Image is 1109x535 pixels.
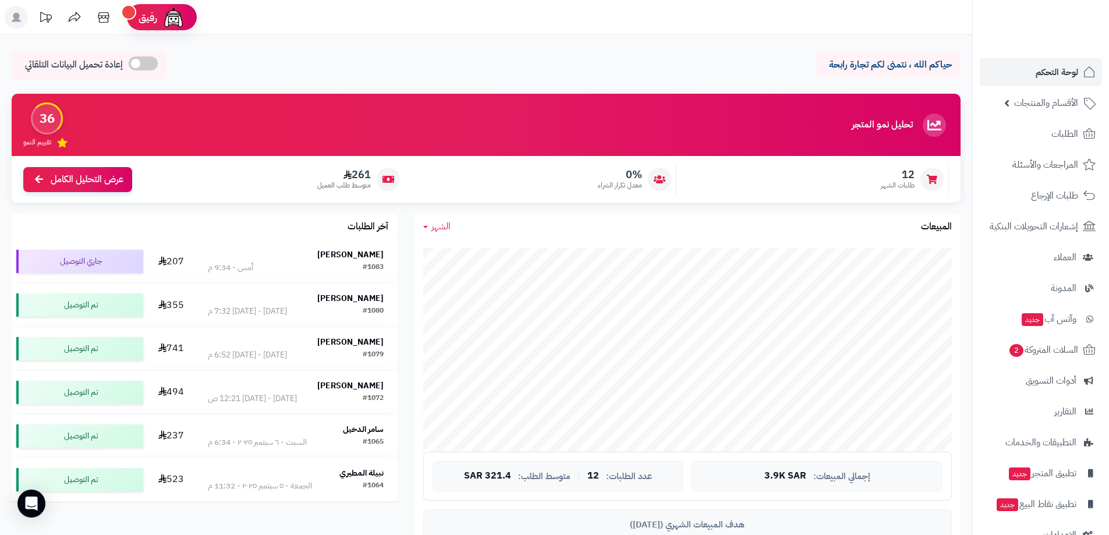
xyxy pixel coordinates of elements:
[148,414,194,458] td: 237
[16,424,143,448] div: تم التوصيل
[363,306,384,317] div: #1080
[1026,373,1076,389] span: أدوات التسويق
[317,168,371,181] span: 261
[317,249,384,261] strong: [PERSON_NAME]
[980,490,1102,518] a: تطبيق نقاط البيعجديد
[343,423,384,435] strong: سامر الدخيل
[16,250,143,273] div: جاري التوصيل
[23,167,132,192] a: عرض التحليل الكامل
[1005,434,1076,451] span: التطبيقات والخدمات
[464,471,511,481] span: 321.4 SAR
[1054,403,1076,420] span: التقارير
[1022,313,1043,326] span: جديد
[148,371,194,414] td: 494
[921,222,952,232] h3: المبيعات
[433,519,943,531] div: هدف المبيعات الشهري ([DATE])
[1051,280,1076,296] span: المدونة
[881,168,915,181] span: 12
[317,336,384,348] strong: [PERSON_NAME]
[363,393,384,405] div: #1072
[16,293,143,317] div: تم التوصيل
[1036,64,1078,80] span: لوحة التحكم
[980,182,1102,210] a: طلبات الإرجاع
[1009,467,1030,480] span: جديد
[148,284,194,327] td: 355
[587,471,599,481] span: 12
[980,58,1102,86] a: لوحة التحكم
[980,274,1102,302] a: المدونة
[1051,126,1078,142] span: الطلبات
[208,349,287,361] div: [DATE] - [DATE] 6:52 م
[980,336,1102,364] a: السلات المتروكة2
[208,437,307,448] div: السبت - ٦ سبتمبر ٢٠٢٥ - 6:34 م
[25,58,123,72] span: إعادة تحميل البيانات التلقائي
[348,222,388,232] h3: آخر الطلبات
[1031,187,1078,204] span: طلبات الإرجاع
[139,10,157,24] span: رفيق
[824,58,952,72] p: حياكم الله ، نتمنى لكم تجارة رابحة
[980,212,1102,240] a: إشعارات التحويلات البنكية
[980,243,1102,271] a: العملاء
[980,367,1102,395] a: أدوات التسويق
[208,262,253,274] div: أمس - 9:34 م
[423,220,451,233] a: الشهر
[208,480,312,492] div: الجمعة - ٥ سبتمبر ٢٠٢٥ - 11:32 م
[980,305,1102,333] a: وآتس آبجديد
[16,468,143,491] div: تم التوصيل
[1008,465,1076,481] span: تطبيق المتجر
[363,480,384,492] div: #1064
[606,472,652,481] span: عدد الطلبات:
[148,240,194,283] td: 207
[1030,33,1098,57] img: logo-2.png
[980,151,1102,179] a: المراجعات والأسئلة
[317,292,384,304] strong: [PERSON_NAME]
[980,398,1102,426] a: التقارير
[1021,311,1076,327] span: وآتس آب
[577,472,580,480] span: |
[997,498,1018,511] span: جديد
[317,380,384,392] strong: [PERSON_NAME]
[363,262,384,274] div: #1083
[23,137,51,147] span: تقييم النمو
[980,459,1102,487] a: تطبيق المتجرجديد
[1008,342,1078,358] span: السلات المتروكة
[148,327,194,370] td: 741
[339,467,384,479] strong: نبيلة المطيري
[1014,95,1078,111] span: الأقسام والمنتجات
[598,168,642,181] span: 0%
[148,458,194,501] td: 523
[881,180,915,190] span: طلبات الشهر
[995,496,1076,512] span: تطبيق نقاط البيع
[813,472,870,481] span: إجمالي المبيعات:
[764,471,806,481] span: 3.9K SAR
[1009,344,1023,357] span: 2
[980,120,1102,148] a: الطلبات
[852,120,913,130] h3: تحليل نمو المتجر
[317,180,371,190] span: متوسط طلب العميل
[980,428,1102,456] a: التطبيقات والخدمات
[518,472,571,481] span: متوسط الطلب:
[363,437,384,448] div: #1065
[16,337,143,360] div: تم التوصيل
[598,180,642,190] span: معدل تكرار الشراء
[1012,157,1078,173] span: المراجعات والأسئلة
[51,173,123,186] span: عرض التحليل الكامل
[162,6,185,29] img: ai-face.png
[1054,249,1076,265] span: العملاء
[431,219,451,233] span: الشهر
[208,393,297,405] div: [DATE] - [DATE] 12:21 ص
[31,6,60,32] a: تحديثات المنصة
[17,490,45,518] div: Open Intercom Messenger
[990,218,1078,235] span: إشعارات التحويلات البنكية
[208,306,287,317] div: [DATE] - [DATE] 7:32 م
[363,349,384,361] div: #1079
[16,381,143,404] div: تم التوصيل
